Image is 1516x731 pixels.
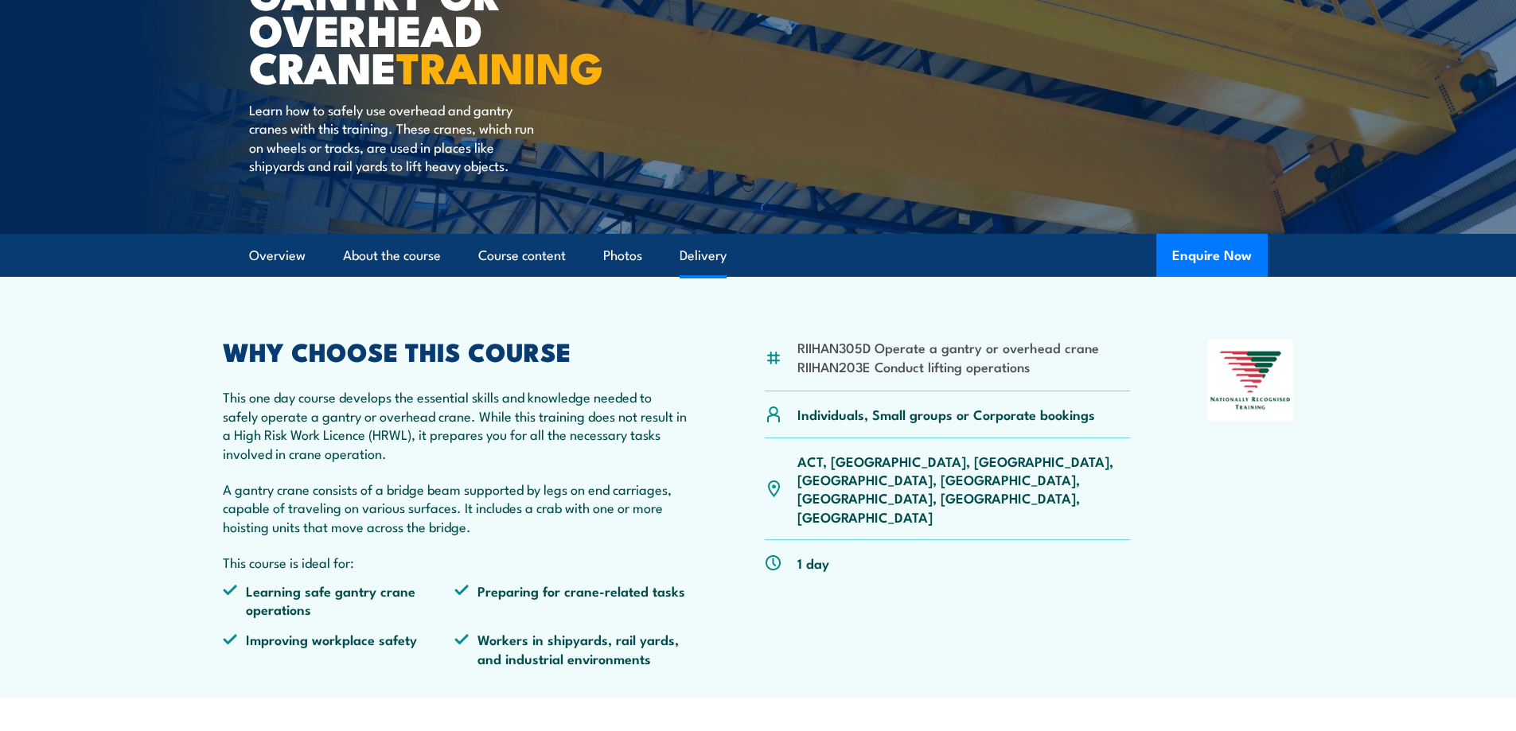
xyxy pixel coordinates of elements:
li: RIIHAN305D Operate a gantry or overhead crane [797,338,1099,356]
li: Improving workplace safety [223,630,455,667]
li: RIIHAN203E Conduct lifting operations [797,357,1099,375]
a: Photos [603,235,642,277]
p: Individuals, Small groups or Corporate bookings [797,405,1095,423]
p: This one day course develops the essential skills and knowledge needed to safely operate a gantry... [223,387,688,462]
img: Nationally Recognised Training logo. [1208,340,1294,421]
p: A gantry crane consists of a bridge beam supported by legs on end carriages, capable of traveling... [223,480,688,535]
h2: WHY CHOOSE THIS COURSE [223,340,688,362]
p: ACT, [GEOGRAPHIC_DATA], [GEOGRAPHIC_DATA], [GEOGRAPHIC_DATA], [GEOGRAPHIC_DATA], [GEOGRAPHIC_DATA... [797,452,1131,527]
a: Course content [478,235,566,277]
strong: TRAINING [396,33,603,99]
li: Workers in shipyards, rail yards, and industrial environments [454,630,687,667]
a: Overview [249,235,306,277]
p: This course is ideal for: [223,553,688,571]
p: 1 day [797,554,829,572]
button: Enquire Now [1156,234,1268,277]
li: Learning safe gantry crane operations [223,581,455,619]
li: Preparing for crane-related tasks [454,581,687,619]
a: Delivery [680,235,727,277]
p: Learn how to safely use overhead and gantry cranes with this training. These cranes, which run on... [249,100,540,175]
a: About the course [343,235,441,277]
